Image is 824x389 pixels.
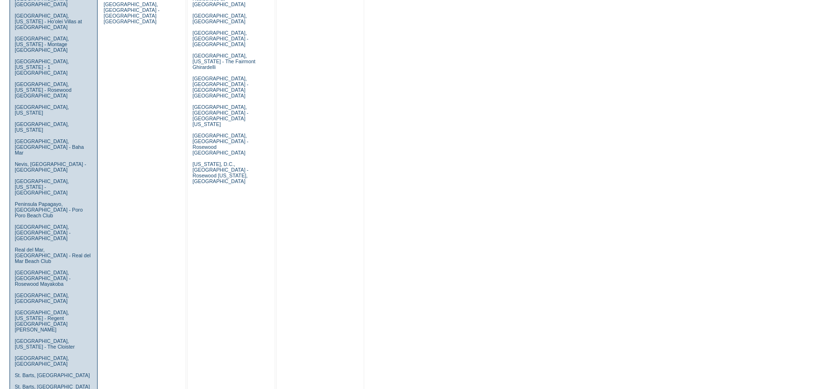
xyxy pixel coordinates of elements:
a: [GEOGRAPHIC_DATA], [US_STATE] - The Fairmont Ghirardelli [192,53,255,70]
a: [GEOGRAPHIC_DATA], [GEOGRAPHIC_DATA] [15,292,69,304]
a: [GEOGRAPHIC_DATA], [US_STATE] - The Cloister [15,338,75,350]
a: [GEOGRAPHIC_DATA], [US_STATE] - 1 [GEOGRAPHIC_DATA] [15,58,69,76]
a: [US_STATE], D.C., [GEOGRAPHIC_DATA] - Rosewood [US_STATE], [GEOGRAPHIC_DATA] [192,161,248,184]
a: [GEOGRAPHIC_DATA], [GEOGRAPHIC_DATA] [192,13,247,24]
a: Peninsula Papagayo, [GEOGRAPHIC_DATA] - Poro Poro Beach Club [15,201,83,218]
a: Real del Mar, [GEOGRAPHIC_DATA] - Real del Mar Beach Club [15,247,91,264]
a: [GEOGRAPHIC_DATA], [GEOGRAPHIC_DATA] - Rosewood [GEOGRAPHIC_DATA] [192,133,248,156]
a: [GEOGRAPHIC_DATA], [US_STATE] - Ho'olei Villas at [GEOGRAPHIC_DATA] [15,13,82,30]
a: [GEOGRAPHIC_DATA], [US_STATE] - Rosewood [GEOGRAPHIC_DATA] [15,81,71,98]
a: Nevis, [GEOGRAPHIC_DATA] - [GEOGRAPHIC_DATA] [15,161,86,173]
a: [GEOGRAPHIC_DATA], [US_STATE] [15,104,69,116]
a: [GEOGRAPHIC_DATA], [GEOGRAPHIC_DATA] - Rosewood Mayakoba [15,270,70,287]
a: [GEOGRAPHIC_DATA], [US_STATE] - [GEOGRAPHIC_DATA] [15,178,69,195]
a: [GEOGRAPHIC_DATA], [US_STATE] [15,121,69,133]
a: St. Barts, [GEOGRAPHIC_DATA] [15,372,90,378]
a: [GEOGRAPHIC_DATA], [GEOGRAPHIC_DATA] - [GEOGRAPHIC_DATA] [GEOGRAPHIC_DATA] [104,1,159,24]
a: [GEOGRAPHIC_DATA], [GEOGRAPHIC_DATA] [15,355,69,367]
a: [GEOGRAPHIC_DATA], [US_STATE] - Regent [GEOGRAPHIC_DATA][PERSON_NAME] [15,310,69,332]
a: [GEOGRAPHIC_DATA], [GEOGRAPHIC_DATA] - [GEOGRAPHIC_DATA] [15,224,70,241]
a: [GEOGRAPHIC_DATA], [GEOGRAPHIC_DATA] - [GEOGRAPHIC_DATA] [US_STATE] [192,104,248,127]
a: [GEOGRAPHIC_DATA], [GEOGRAPHIC_DATA] - [GEOGRAPHIC_DATA] [192,30,248,47]
a: [GEOGRAPHIC_DATA], [GEOGRAPHIC_DATA] - [GEOGRAPHIC_DATA] [GEOGRAPHIC_DATA] [192,76,248,98]
a: [GEOGRAPHIC_DATA], [US_STATE] - Montage [GEOGRAPHIC_DATA] [15,36,69,53]
a: [GEOGRAPHIC_DATA], [GEOGRAPHIC_DATA] - Baha Mar [15,138,84,156]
